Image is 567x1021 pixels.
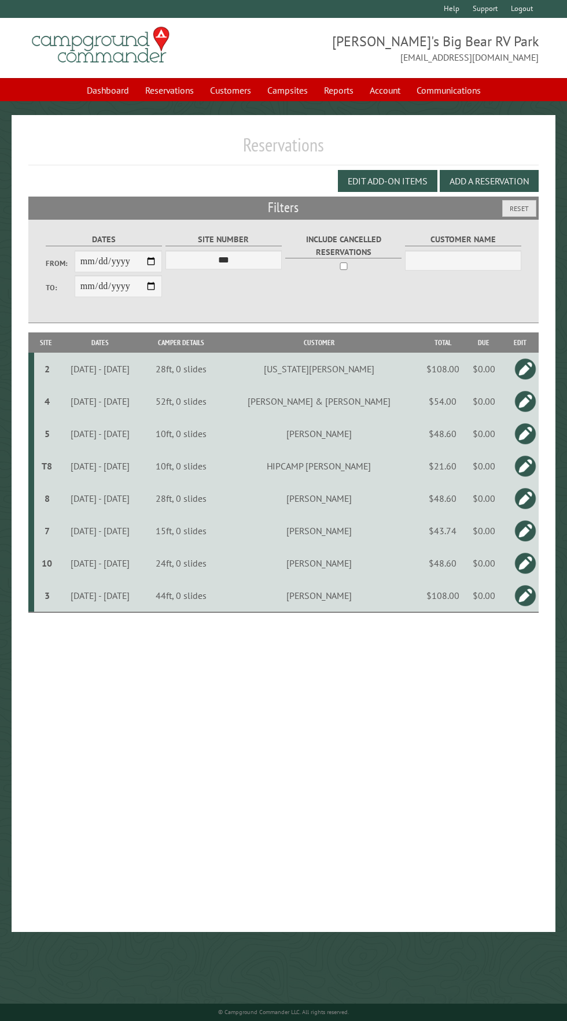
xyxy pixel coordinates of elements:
td: $43.74 [419,515,466,547]
div: 2 [39,363,56,375]
div: 10 [39,557,56,569]
td: $108.00 [419,579,466,612]
td: $0.00 [466,385,502,417]
a: Communications [410,79,488,101]
th: Site [34,332,57,353]
a: Dashboard [80,79,136,101]
td: $0.00 [466,482,502,515]
td: 15ft, 0 slides [143,515,219,547]
span: [PERSON_NAME]'s Big Bear RV Park [EMAIL_ADDRESS][DOMAIN_NAME] [283,32,539,64]
th: Due [466,332,502,353]
div: T8 [39,460,56,472]
div: 3 [39,590,56,601]
th: Camper Details [143,332,219,353]
label: Dates [46,233,162,246]
td: [PERSON_NAME] [218,417,419,450]
a: Account [363,79,407,101]
a: Reports [317,79,360,101]
div: [DATE] - [DATE] [59,428,141,439]
td: $0.00 [466,353,502,385]
td: $0.00 [466,579,502,612]
td: [PERSON_NAME] [218,515,419,547]
td: $48.60 [419,417,466,450]
h1: Reservations [28,134,539,165]
td: [PERSON_NAME] [218,579,419,612]
div: 8 [39,493,56,504]
td: [US_STATE][PERSON_NAME] [218,353,419,385]
div: [DATE] - [DATE] [59,395,141,407]
td: 28ft, 0 slides [143,353,219,385]
a: Campsites [260,79,315,101]
button: Add a Reservation [440,170,539,192]
td: 24ft, 0 slides [143,547,219,579]
div: [DATE] - [DATE] [59,493,141,504]
label: To: [46,282,75,293]
td: 52ft, 0 slides [143,385,219,417]
div: 5 [39,428,56,439]
div: [DATE] - [DATE] [59,525,141,537]
div: 7 [39,525,56,537]
td: 10ft, 0 slides [143,450,219,482]
td: $0.00 [466,547,502,579]
td: 44ft, 0 slides [143,579,219,612]
td: $108.00 [419,353,466,385]
th: Dates [57,332,143,353]
div: [DATE] - [DATE] [59,363,141,375]
div: 4 [39,395,56,407]
div: [DATE] - [DATE] [59,460,141,472]
td: $48.60 [419,482,466,515]
a: Customers [203,79,258,101]
td: $0.00 [466,450,502,482]
label: Site Number [165,233,282,246]
td: HIPCAMP [PERSON_NAME] [218,450,419,482]
td: $0.00 [466,515,502,547]
th: Edit [502,332,539,353]
th: Customer [218,332,419,353]
td: 10ft, 0 slides [143,417,219,450]
td: 28ft, 0 slides [143,482,219,515]
small: © Campground Commander LLC. All rights reserved. [218,1008,349,1016]
label: From: [46,258,75,269]
div: [DATE] - [DATE] [59,590,141,601]
td: $54.00 [419,385,466,417]
label: Include Cancelled Reservations [285,233,402,258]
label: Customer Name [405,233,521,246]
td: [PERSON_NAME] & [PERSON_NAME] [218,385,419,417]
td: [PERSON_NAME] [218,482,419,515]
a: Reservations [138,79,201,101]
button: Edit Add-on Items [338,170,437,192]
div: [DATE] - [DATE] [59,557,141,569]
td: $0.00 [466,417,502,450]
td: [PERSON_NAME] [218,547,419,579]
img: Campground Commander [28,23,173,68]
td: $48.60 [419,547,466,579]
th: Total [419,332,466,353]
h2: Filters [28,197,539,219]
td: $21.60 [419,450,466,482]
button: Reset [502,200,536,217]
